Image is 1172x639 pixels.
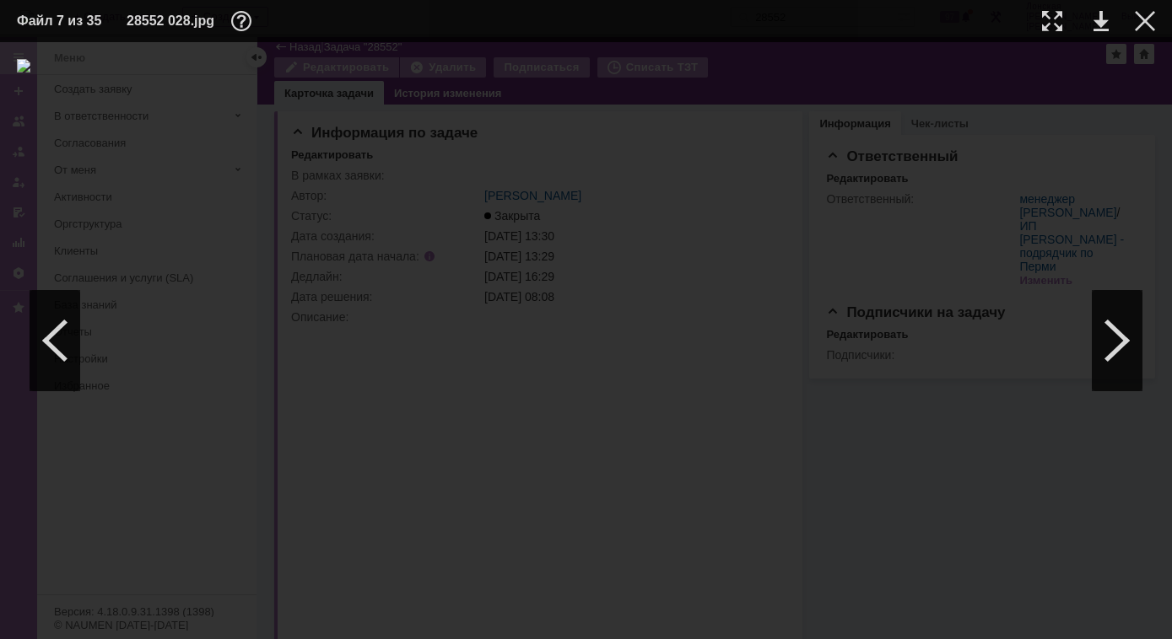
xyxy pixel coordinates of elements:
div: Файл 7 из 35 [17,14,101,28]
div: Увеличить масштаб [1042,11,1062,31]
div: Предыдущий файл [30,290,80,391]
div: Следующий файл [1092,290,1142,391]
div: 28552 028.jpg [127,11,257,31]
div: Закрыть окно (Esc) [1135,11,1155,31]
img: download [17,59,1155,622]
div: Дополнительная информация о файле (F11) [231,11,257,31]
div: Скачать файл [1094,11,1109,31]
